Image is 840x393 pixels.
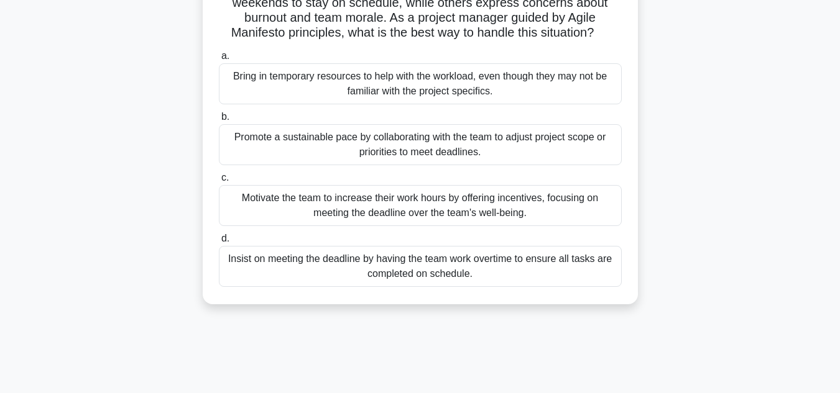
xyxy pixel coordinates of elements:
span: a. [221,50,229,61]
div: Motivate the team to increase their work hours by offering incentives, focusing on meeting the de... [219,185,622,226]
span: d. [221,233,229,243]
div: Bring in temporary resources to help with the workload, even though they may not be familiar with... [219,63,622,104]
span: c. [221,172,229,183]
div: Promote a sustainable pace by collaborating with the team to adjust project scope or priorities t... [219,124,622,165]
span: b. [221,111,229,122]
div: Insist on meeting the deadline by having the team work overtime to ensure all tasks are completed... [219,246,622,287]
